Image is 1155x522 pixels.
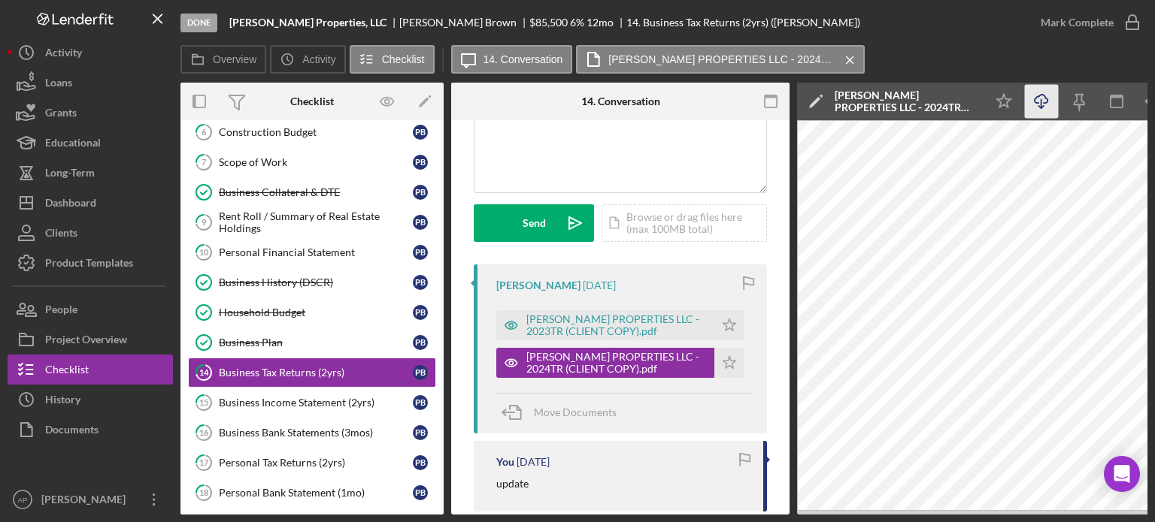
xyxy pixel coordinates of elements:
text: AP [18,496,28,504]
label: 14. Conversation [484,53,563,65]
button: Project Overview [8,324,173,355]
button: People [8,294,173,324]
a: 10Personal Financial StatementPB [188,237,436,267]
div: History [45,385,80,418]
div: Long-Term [45,158,95,192]
label: Checklist [382,53,425,65]
div: P B [413,245,428,260]
div: 6 % [570,17,584,29]
div: P B [413,395,428,410]
tspan: 6 [202,127,207,137]
div: Project Overview [45,324,127,358]
div: Business Income Statement (2yrs) [219,397,413,409]
div: [PERSON_NAME] PROPERTIES LLC - 2024TR (CLIENT COPY).pdf [835,89,978,113]
div: Grants [45,98,77,131]
div: Business History (DSCR) [219,276,413,288]
tspan: 15 [199,397,208,407]
div: P B [413,125,428,140]
div: Business Collateral & DTE [219,186,413,198]
div: P B [413,305,428,320]
button: Clients [8,218,173,248]
div: Educational [45,128,101,161]
div: P B [413,365,428,380]
button: AP[PERSON_NAME] [8,484,173,514]
button: Documents [8,415,173,445]
div: P B [413,455,428,470]
a: Loans [8,68,173,98]
div: You [496,456,514,468]
span: Move Documents [534,406,617,418]
div: Activity [45,38,82,71]
div: Product Templates [45,248,133,282]
a: Business PlanPB [188,327,436,358]
div: $85,500 [529,17,568,29]
label: Activity [302,53,335,65]
div: P B [413,275,428,290]
tspan: 16 [199,427,209,437]
label: [PERSON_NAME] PROPERTIES LLC - 2024TR (CLIENT COPY).pdf [608,53,834,65]
div: Dashboard [45,188,96,222]
b: [PERSON_NAME] Properties, LLC [229,17,387,29]
button: Overview [180,45,266,74]
button: Checklist [8,355,173,385]
button: Activity [270,45,345,74]
label: Overview [213,53,256,65]
div: Documents [45,415,99,448]
button: Activity [8,38,173,68]
div: [PERSON_NAME] Brown [399,17,529,29]
tspan: 14 [199,367,209,377]
div: Checklist [290,95,334,107]
tspan: 17 [199,457,209,467]
div: Clients [45,218,77,252]
div: Done [180,14,217,32]
div: [PERSON_NAME] PROPERTIES LLC - 2024TR (CLIENT COPY).pdf [526,351,707,375]
a: 15Business Income Statement (2yrs)PB [188,388,436,418]
div: Checklist [45,355,89,388]
button: Checklist [350,45,435,74]
button: Long-Term [8,158,173,188]
div: P B [413,155,428,170]
div: P B [413,485,428,500]
a: History [8,385,173,415]
div: [PERSON_NAME] PROPERTIES LLC - 2023TR (CLIENT COPY).pdf [526,313,707,337]
div: Send [523,204,546,242]
div: Rent Roll / Summary of Real Estate Holdings [219,210,413,234]
a: 7Scope of WorkPB [188,147,436,177]
button: Send [474,204,594,242]
div: Scope of Work [219,156,413,168]
button: Dashboard [8,188,173,218]
div: Personal Financial Statement [219,246,413,258]
a: 9Rent Roll / Summary of Real Estate HoldingsPB [188,207,436,237]
div: Household Budget [219,306,413,318]
div: [PERSON_NAME] [38,484,135,518]
a: Educational [8,128,173,158]
div: Mark Complete [1041,8,1114,38]
a: 14Business Tax Returns (2yrs)PB [188,358,436,388]
tspan: 7 [202,157,207,167]
a: Business Collateral & DTEPB [188,177,436,207]
a: 16Business Bank Statements (3mos)PB [188,418,436,448]
button: Product Templates [8,248,173,278]
div: Business Tax Returns (2yrs) [219,367,413,379]
div: 14. Conversation [581,95,660,107]
button: Mark Complete [1026,8,1147,38]
div: Open Intercom Messenger [1104,456,1140,492]
a: 6Construction BudgetPB [188,117,436,147]
button: 14. Conversation [451,45,573,74]
div: P B [413,215,428,230]
p: update [496,475,529,492]
div: Personal Bank Statement (1mo) [219,487,413,499]
button: Grants [8,98,173,128]
time: 2025-08-14 02:24 [583,279,616,291]
tspan: 10 [199,247,209,257]
div: P B [413,425,428,440]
